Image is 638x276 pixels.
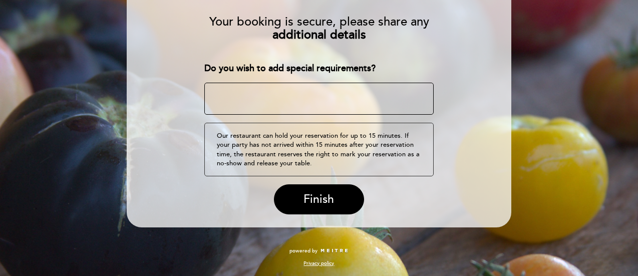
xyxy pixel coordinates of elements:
[274,184,364,214] button: Finish
[204,123,434,176] div: Our restaurant can hold your reservation for up to 15 minutes. If your party has not arrived with...
[303,192,334,206] span: Finish
[204,62,434,75] div: Do you wish to add special requirements?
[303,260,334,267] a: Privacy policy
[289,247,349,254] a: powered by
[272,28,366,42] b: additional details
[209,15,429,29] span: Your booking is secure, please share any
[320,248,349,253] img: MEITRE
[289,247,317,254] span: powered by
